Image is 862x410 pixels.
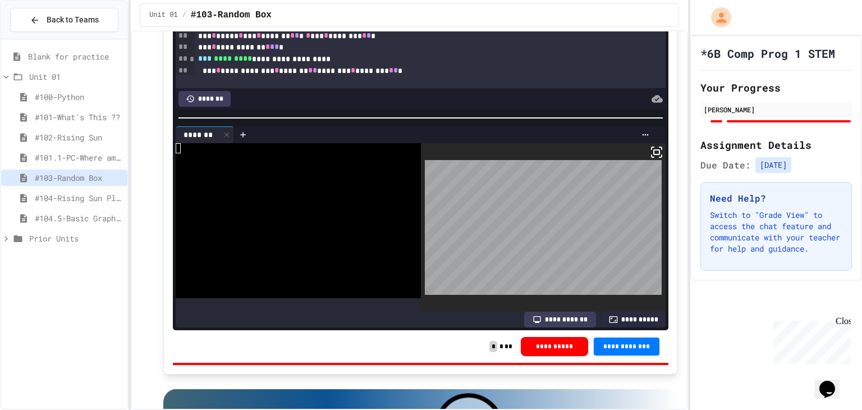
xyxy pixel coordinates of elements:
[35,111,123,123] span: #101-What's This ??
[710,209,842,254] p: Switch to "Grade View" to access the chat feature and communicate with your teacher for help and ...
[4,4,77,71] div: Chat with us now!Close
[704,104,849,115] div: [PERSON_NAME]
[755,157,791,173] span: [DATE]
[29,233,123,244] span: Prior Units
[815,365,851,399] iframe: chat widget
[35,212,123,224] span: #104.5-Basic Graphics Review
[29,71,123,83] span: Unit 01
[182,11,186,20] span: /
[700,158,751,172] span: Due Date:
[191,8,272,22] span: #103-Random Box
[35,152,123,163] span: #101.1-PC-Where am I?
[769,316,851,364] iframe: chat widget
[35,172,123,184] span: #103-Random Box
[35,131,123,143] span: #102-Rising Sun
[35,91,123,103] span: #100-Python
[700,45,835,61] h1: *6B Comp Prog 1 STEM
[700,80,852,95] h2: Your Progress
[35,192,123,204] span: #104-Rising Sun Plus
[149,11,177,20] span: Unit 01
[700,137,852,153] h2: Assignment Details
[28,51,123,62] span: Blank for practice
[10,8,118,32] button: Back to Teams
[47,14,99,26] span: Back to Teams
[699,4,734,30] div: My Account
[710,192,842,205] h3: Need Help?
